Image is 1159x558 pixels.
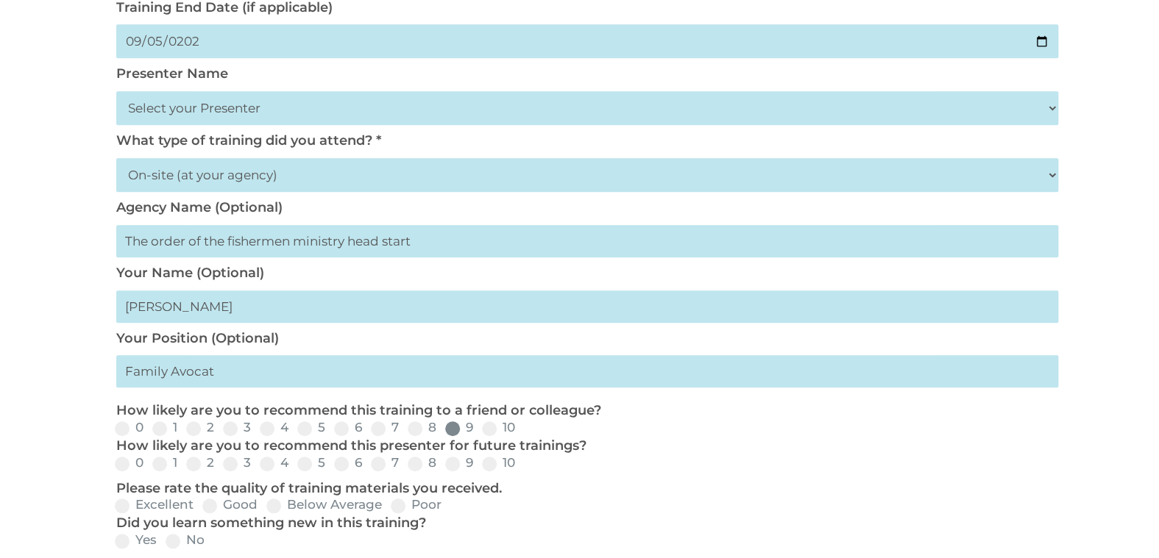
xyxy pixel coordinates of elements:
label: 9 [445,457,473,469]
label: Good [202,498,258,511]
p: How likely are you to recommend this training to a friend or colleague? [116,402,1051,420]
label: 3 [223,457,251,469]
label: 0 [115,457,143,469]
label: 1 [152,457,177,469]
label: 7 [371,457,399,469]
input: My primary roles is... [116,355,1058,387]
label: Poor [391,498,442,511]
label: 5 [297,421,325,434]
label: 3 [223,421,251,434]
label: Your Position (Optional) [116,330,279,346]
input: First Last [116,290,1058,323]
label: 10 [482,421,515,434]
label: 6 [334,457,362,469]
label: Agency Name (Optional) [116,199,283,215]
label: 2 [186,457,214,469]
input: Head Start Agency [116,225,1058,257]
label: 4 [260,421,288,434]
label: 1 [152,421,177,434]
label: 10 [482,457,515,469]
label: 6 [334,421,362,434]
label: What type of training did you attend? * [116,132,381,149]
label: 7 [371,421,399,434]
label: Your Name (Optional) [116,265,264,281]
label: 8 [408,457,436,469]
label: Presenter Name [116,65,228,82]
label: Excellent [115,498,194,511]
label: 2 [186,421,214,434]
label: Below Average [266,498,382,511]
label: No [166,534,205,546]
label: 0 [115,421,143,434]
p: Please rate the quality of training materials you received. [116,480,1051,498]
label: Yes [115,534,157,546]
label: 4 [260,457,288,469]
p: Did you learn something new in this training? [116,515,1051,532]
p: How likely are you to recommend this presenter for future trainings? [116,437,1051,455]
label: 5 [297,457,325,469]
label: 9 [445,421,473,434]
label: 8 [408,421,436,434]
